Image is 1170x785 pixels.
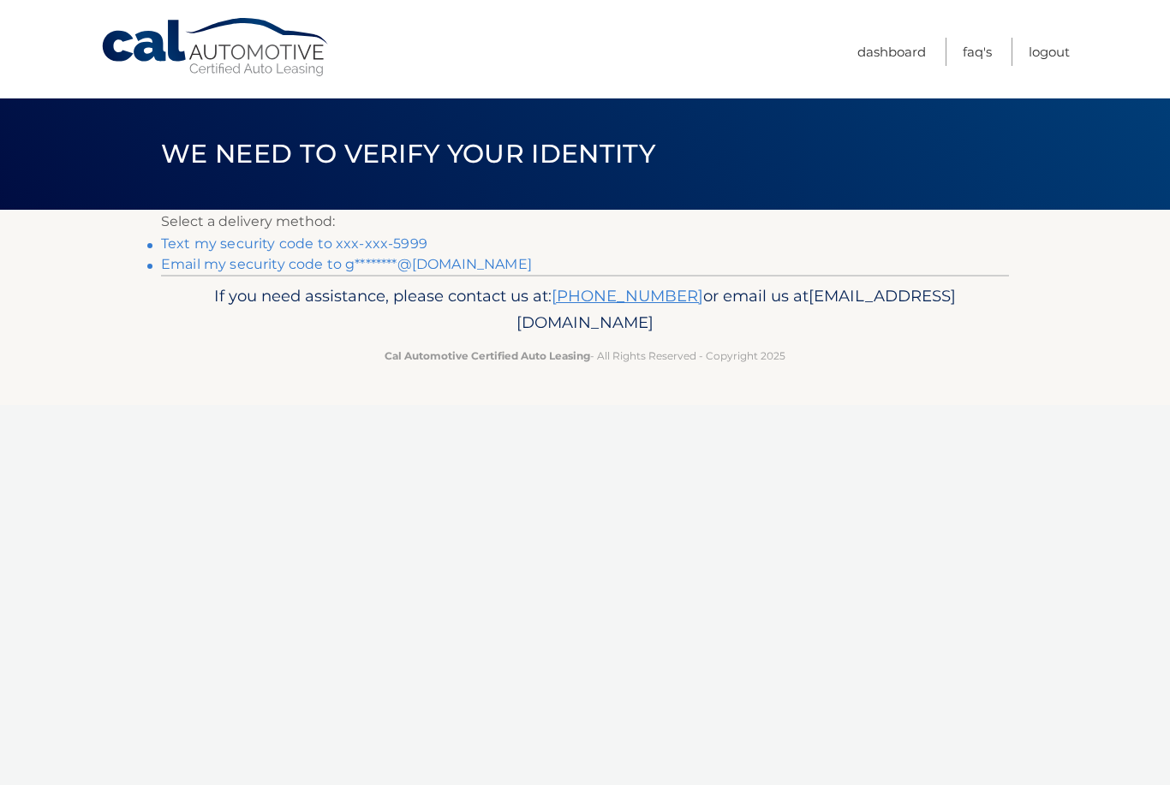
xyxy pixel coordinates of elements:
[161,256,532,272] a: Email my security code to g********@[DOMAIN_NAME]
[100,17,331,78] a: Cal Automotive
[963,38,992,66] a: FAQ's
[857,38,926,66] a: Dashboard
[552,286,703,306] a: [PHONE_NUMBER]
[1029,38,1070,66] a: Logout
[161,210,1009,234] p: Select a delivery method:
[385,349,590,362] strong: Cal Automotive Certified Auto Leasing
[161,235,427,252] a: Text my security code to xxx-xxx-5999
[161,138,655,169] span: We need to verify your identity
[172,282,998,337] p: If you need assistance, please contact us at: or email us at
[172,347,998,365] p: - All Rights Reserved - Copyright 2025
